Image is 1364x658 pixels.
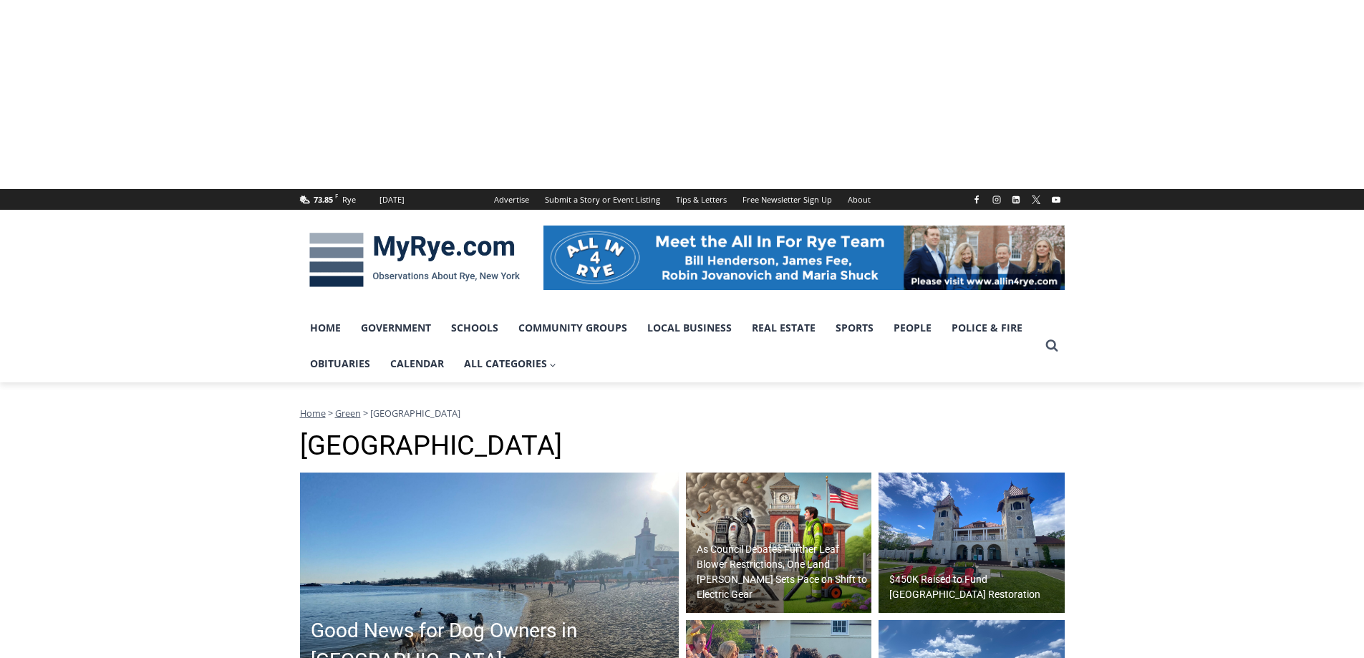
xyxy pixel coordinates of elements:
a: Local Business [637,310,742,346]
a: Real Estate [742,310,826,346]
nav: Primary Navigation [300,310,1039,382]
div: [DATE] [379,193,405,206]
span: All Categories [464,356,557,372]
a: Sports [826,310,884,346]
a: Government [351,310,441,346]
nav: Secondary Navigation [486,189,879,210]
a: $450K Raised to Fund [GEOGRAPHIC_DATA] Restoration [879,473,1065,613]
span: > [363,407,368,420]
h2: As Council Debates Further Leaf Blower Restrictions, One Land [PERSON_NAME] Sets Pace on Shift to... [697,542,869,602]
a: About [840,189,879,210]
img: MyRye.com [300,223,529,297]
img: (PHOTO: The tower building in Rye Town Park on May 24, 2025. It will benefit from a $450,000 rest... [879,473,1065,613]
a: Instagram [988,191,1005,208]
button: View Search Form [1039,333,1065,359]
a: Home [300,310,351,346]
span: > [328,407,333,420]
img: (PHOTO: On Wednesday, June 11, 2025 Rye City Council will hold a hearing and possibly a vote on f... [686,473,872,613]
a: Green [335,407,361,420]
a: People [884,310,942,346]
nav: Breadcrumbs [300,406,1065,420]
a: Tips & Letters [668,189,735,210]
a: YouTube [1048,191,1065,208]
a: Home [300,407,326,420]
span: F [335,192,338,200]
a: Obituaries [300,346,380,382]
a: Police & Fire [942,310,1032,346]
a: Submit a Story or Event Listing [537,189,668,210]
a: Facebook [968,191,985,208]
a: Schools [441,310,508,346]
a: Community Groups [508,310,637,346]
a: Advertise [486,189,537,210]
a: All Categories [454,346,567,382]
a: X [1027,191,1045,208]
a: As Council Debates Further Leaf Blower Restrictions, One Land [PERSON_NAME] Sets Pace on Shift to... [686,473,872,613]
span: 73.85 [314,194,333,205]
h2: $450K Raised to Fund [GEOGRAPHIC_DATA] Restoration [889,572,1061,602]
a: Free Newsletter Sign Up [735,189,840,210]
h1: [GEOGRAPHIC_DATA] [300,430,1065,463]
img: All in for Rye [543,226,1065,290]
a: Calendar [380,346,454,382]
span: [GEOGRAPHIC_DATA] [370,407,460,420]
a: Linkedin [1007,191,1025,208]
div: Rye [342,193,356,206]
